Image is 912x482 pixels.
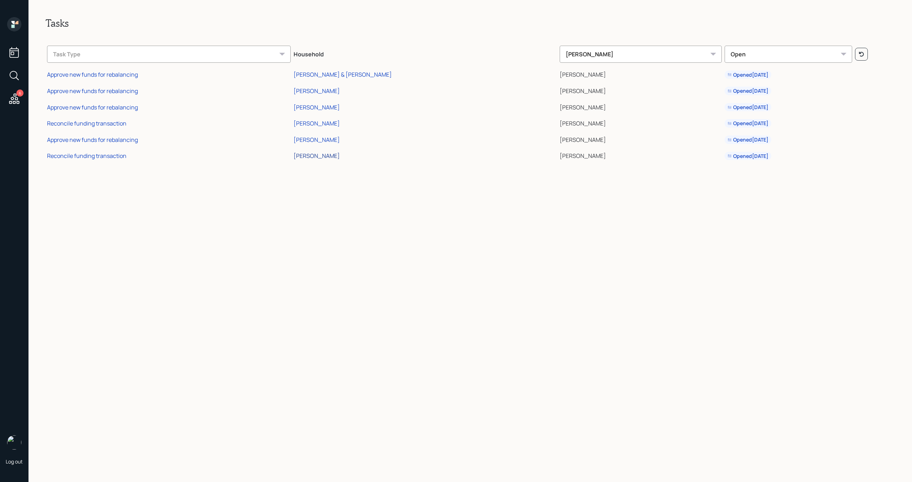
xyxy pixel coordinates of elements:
[294,119,340,127] div: [PERSON_NAME]
[47,136,138,144] div: Approve new funds for rebalancing
[6,458,23,465] div: Log out
[294,71,392,78] div: [PERSON_NAME] & [PERSON_NAME]
[558,147,723,163] td: [PERSON_NAME]
[294,152,340,160] div: [PERSON_NAME]
[47,46,291,63] div: Task Type
[294,136,340,144] div: [PERSON_NAME]
[47,119,126,127] div: Reconcile funding transaction
[16,89,24,97] div: 6
[727,87,768,94] div: Opened [DATE]
[47,152,126,160] div: Reconcile funding transaction
[47,103,138,111] div: Approve new funds for rebalancing
[727,136,768,143] div: Opened [DATE]
[558,66,723,82] td: [PERSON_NAME]
[560,46,722,63] div: [PERSON_NAME]
[47,87,138,95] div: Approve new funds for rebalancing
[558,98,723,114] td: [PERSON_NAME]
[727,104,768,111] div: Opened [DATE]
[47,71,138,78] div: Approve new funds for rebalancing
[727,71,768,78] div: Opened [DATE]
[294,103,340,111] div: [PERSON_NAME]
[46,17,895,29] h2: Tasks
[558,130,723,147] td: [PERSON_NAME]
[727,120,768,127] div: Opened [DATE]
[727,153,768,160] div: Opened [DATE]
[292,41,558,66] th: Household
[725,46,852,63] div: Open
[558,114,723,130] td: [PERSON_NAME]
[294,87,340,95] div: [PERSON_NAME]
[7,435,21,450] img: michael-russo-headshot.png
[558,82,723,98] td: [PERSON_NAME]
